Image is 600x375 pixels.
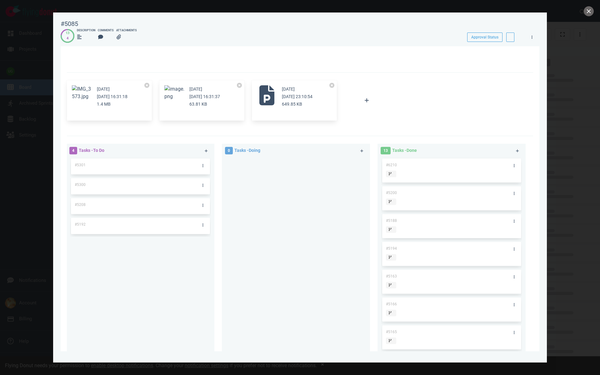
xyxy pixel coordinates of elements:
small: [DATE] 23:10:54 [282,94,312,99]
small: [DATE] [97,87,110,92]
small: [DATE] [282,87,295,92]
small: 63.81 KB [189,102,207,107]
small: 649.85 KB [282,102,302,107]
button: Approval Status [467,32,502,42]
span: #5188 [386,218,397,223]
span: #5192 [75,222,86,227]
div: #5085 [61,20,78,28]
div: Attachments [116,28,137,33]
button: Zoom image [72,85,92,100]
span: Tasks - Doing [234,148,260,153]
span: 13 [381,147,391,154]
span: #5300 [75,182,86,187]
span: #6210 [386,163,397,167]
small: [DATE] 16:31:18 [97,94,127,99]
span: #5301 [75,163,86,167]
span: Tasks - To Do [79,148,104,153]
button: Zoom image [164,85,184,100]
span: #5163 [386,274,397,278]
div: Description [77,28,95,33]
div: Comments [98,28,114,33]
span: Tasks - Done [392,148,417,153]
button: close [584,6,594,16]
span: #5194 [386,246,397,251]
div: 13 [66,31,69,36]
small: [DATE] 16:31:37 [189,94,220,99]
span: #5208 [75,202,86,207]
span: #5200 [386,191,397,195]
span: #5165 [386,330,397,334]
small: 1.4 MB [97,102,111,107]
span: 4 [69,147,77,154]
span: 0 [225,147,233,154]
span: #5166 [386,302,397,306]
div: 4 [66,36,69,41]
small: [DATE] [189,87,202,92]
